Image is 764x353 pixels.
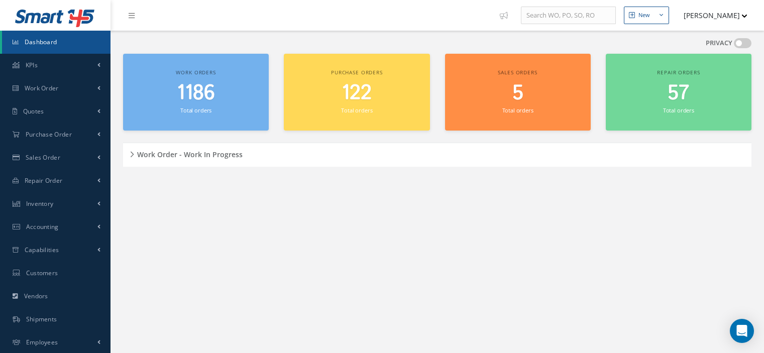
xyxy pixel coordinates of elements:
span: 122 [342,79,372,107]
span: Work orders [176,69,215,76]
span: Purchase Order [26,130,72,139]
span: Purchase orders [331,69,383,76]
span: Repair orders [657,69,700,76]
h5: Work Order - Work In Progress [134,147,243,159]
span: 1186 [177,79,215,107]
span: Vendors [24,292,48,300]
small: Total orders [341,106,372,114]
small: Total orders [663,106,694,114]
span: Inventory [26,199,54,208]
div: Open Intercom Messenger [730,319,754,343]
label: PRIVACY [706,38,732,48]
span: Quotes [23,107,44,115]
button: New [624,7,669,24]
span: Work Order [25,84,59,92]
span: Employees [26,338,58,346]
small: Total orders [180,106,211,114]
input: Search WO, PO, SO, RO [521,7,616,25]
span: Repair Order [25,176,63,185]
span: Sales orders [498,69,537,76]
small: Total orders [502,106,533,114]
a: Sales orders 5 Total orders [445,54,591,131]
span: 57 [668,79,689,107]
a: Work orders 1186 Total orders [123,54,269,131]
span: Shipments [26,315,57,323]
div: New [638,11,650,20]
a: Purchase orders 122 Total orders [284,54,429,131]
span: KPIs [26,61,38,69]
span: Capabilities [25,246,59,254]
a: Dashboard [2,31,111,54]
span: Dashboard [25,38,57,46]
span: Sales Order [26,153,60,162]
span: Accounting [26,222,59,231]
button: [PERSON_NAME] [674,6,747,25]
span: 5 [512,79,523,107]
span: Customers [26,269,58,277]
a: Repair orders 57 Total orders [606,54,751,131]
